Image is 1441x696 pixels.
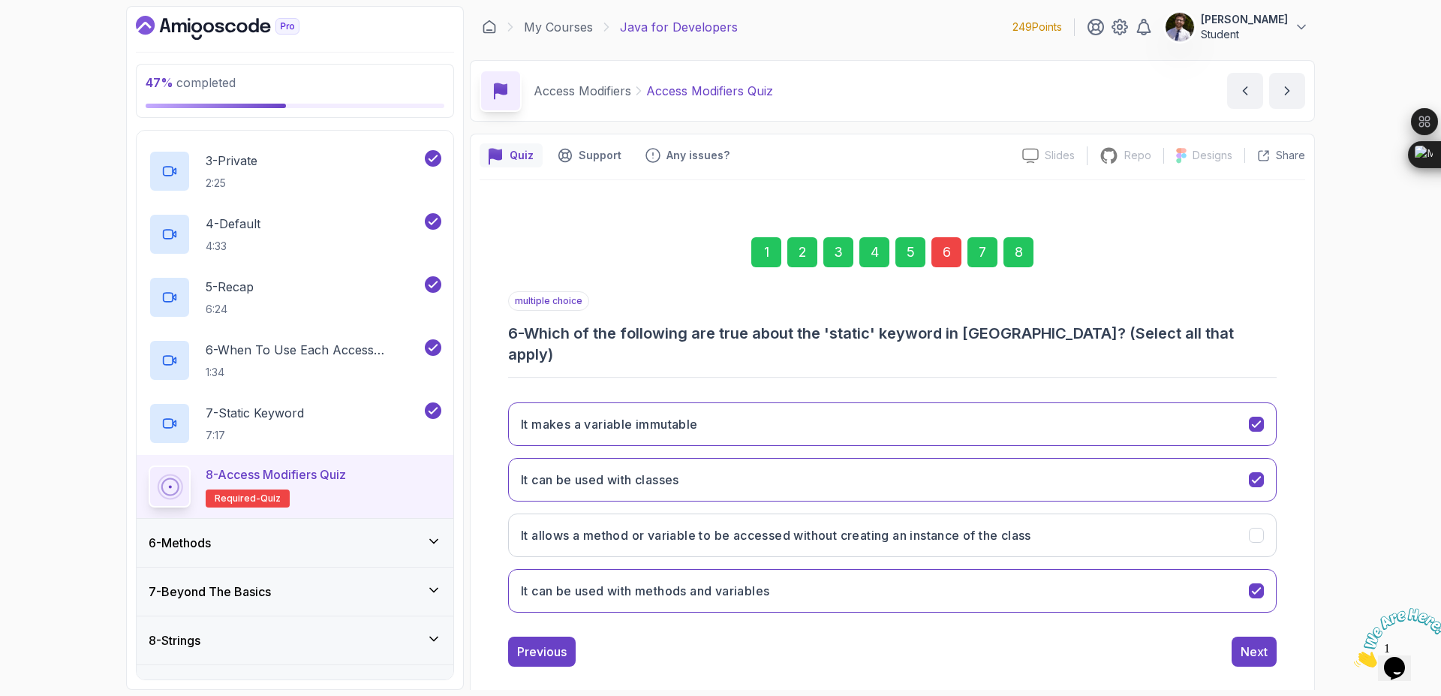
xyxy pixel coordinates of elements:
p: Designs [1193,148,1232,163]
button: 7-Beyond The Basics [137,568,453,616]
h3: It allows a method or variable to be accessed without creating an instance of the class [521,526,1031,544]
button: It allows a method or variable to be accessed without creating an instance of the class [508,514,1277,557]
span: 47 % [146,75,173,90]
h3: It can be used with methods and variables [521,582,769,600]
p: 3 - Private [206,152,257,170]
div: Next [1241,643,1268,661]
a: Dashboard [136,16,334,40]
p: 249 Points [1012,20,1062,35]
p: Slides [1045,148,1075,163]
button: It can be used with classes [508,458,1277,502]
img: user profile image [1166,13,1194,41]
p: Any issues? [666,148,730,163]
div: Previous [517,643,567,661]
div: 5 [895,237,925,267]
h3: 7 - Beyond The Basics [149,583,271,601]
button: 4-Default4:33 [149,213,441,255]
button: 8-Access Modifiers QuizRequired-quiz [149,466,441,508]
button: 6-When To Use Each Access Modifier1:34 [149,339,441,381]
button: 7-Static Keyword7:17 [149,402,441,444]
button: Next [1232,637,1277,667]
button: next content [1269,73,1305,109]
p: multiple choice [508,291,589,311]
h3: 6 - Methods [149,534,211,552]
div: 2 [787,237,817,267]
h3: It makes a variable immutable [521,415,698,433]
div: 4 [859,237,889,267]
iframe: chat widget [1348,602,1441,673]
div: 7 [967,237,997,267]
button: user profile image[PERSON_NAME]Student [1165,12,1309,42]
button: 6-Methods [137,519,453,567]
button: 8-Strings [137,616,453,664]
h3: It can be used with classes [521,471,679,489]
div: 6 [931,237,961,267]
p: Quiz [510,148,534,163]
h3: 6 - Which of the following are true about the 'static' keyword in [GEOGRAPHIC_DATA]? (Select all ... [508,323,1277,365]
button: previous content [1227,73,1263,109]
p: 7:17 [206,428,304,443]
span: Required- [215,493,260,505]
p: 6:24 [206,302,254,317]
p: Access Modifiers [534,82,631,100]
p: 4 - Default [206,215,260,233]
p: 6 - When To Use Each Access Modifier [206,341,422,359]
p: 5 - Recap [206,278,254,296]
p: Student [1201,27,1288,42]
p: Share [1276,148,1305,163]
button: Support button [549,143,630,167]
p: 8 - Access Modifiers Quiz [206,466,346,484]
button: 3-Private2:25 [149,150,441,192]
button: Share [1244,148,1305,163]
button: Feedback button [636,143,739,167]
p: Access Modifiers Quiz [646,82,773,100]
p: 4:33 [206,239,260,254]
div: 3 [823,237,853,267]
p: 7 - Static Keyword [206,404,304,422]
button: It makes a variable immutable [508,402,1277,446]
span: completed [146,75,236,90]
p: Repo [1124,148,1151,163]
p: 1:34 [206,365,422,380]
button: quiz button [480,143,543,167]
p: 2:25 [206,176,257,191]
button: 5-Recap6:24 [149,276,441,318]
span: 1 [6,6,12,19]
h3: 8 - Strings [149,631,200,649]
p: Java for Developers [620,18,738,36]
a: Dashboard [482,20,497,35]
div: 1 [751,237,781,267]
div: 8 [1003,237,1033,267]
p: Support [579,148,621,163]
p: [PERSON_NAME] [1201,12,1288,27]
button: It can be used with methods and variables [508,569,1277,613]
a: My Courses [524,18,593,36]
img: Chat attention grabber [6,6,99,65]
span: quiz [260,493,281,505]
button: Previous [508,637,576,667]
